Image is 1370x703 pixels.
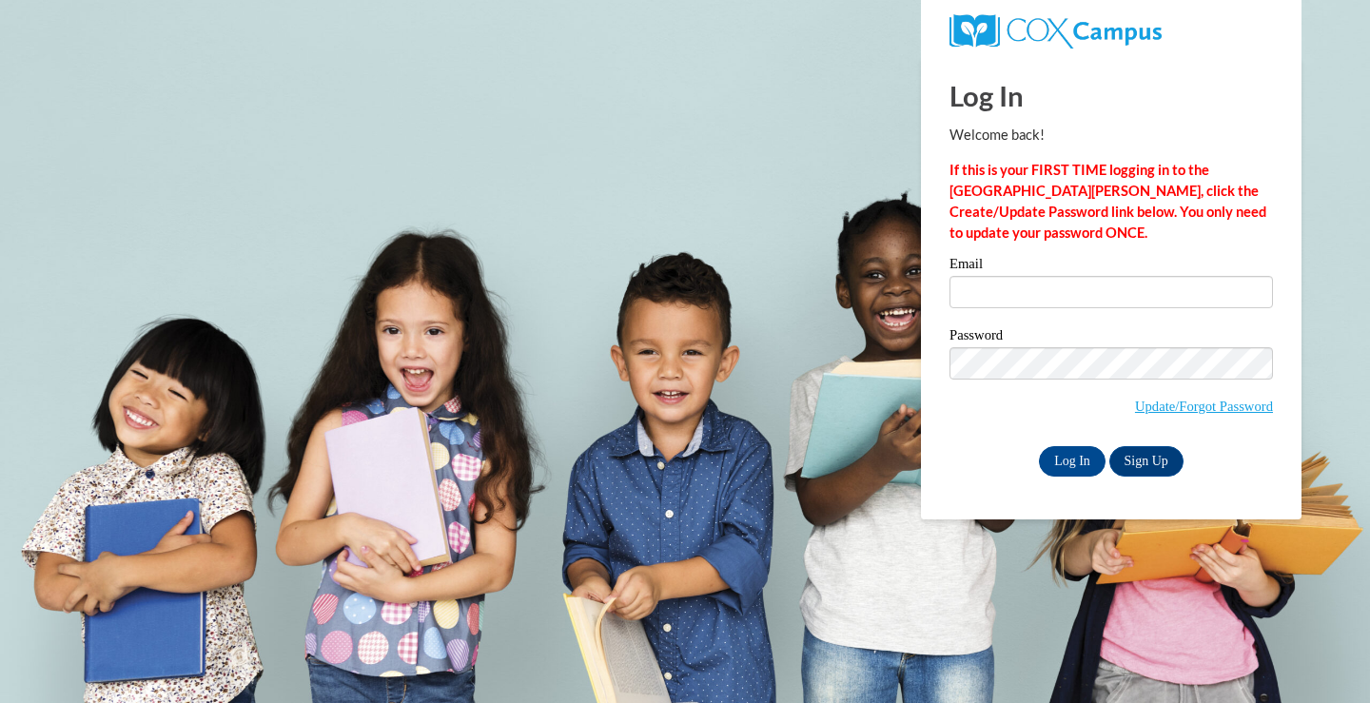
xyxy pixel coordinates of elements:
a: Sign Up [1109,446,1184,477]
strong: If this is your FIRST TIME logging in to the [GEOGRAPHIC_DATA][PERSON_NAME], click the Create/Upd... [949,162,1266,241]
label: Password [949,328,1273,347]
img: COX Campus [949,14,1162,49]
label: Email [949,257,1273,276]
p: Welcome back! [949,125,1273,146]
h1: Log In [949,76,1273,115]
a: COX Campus [949,22,1162,38]
a: Update/Forgot Password [1135,399,1273,414]
input: Log In [1039,446,1106,477]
